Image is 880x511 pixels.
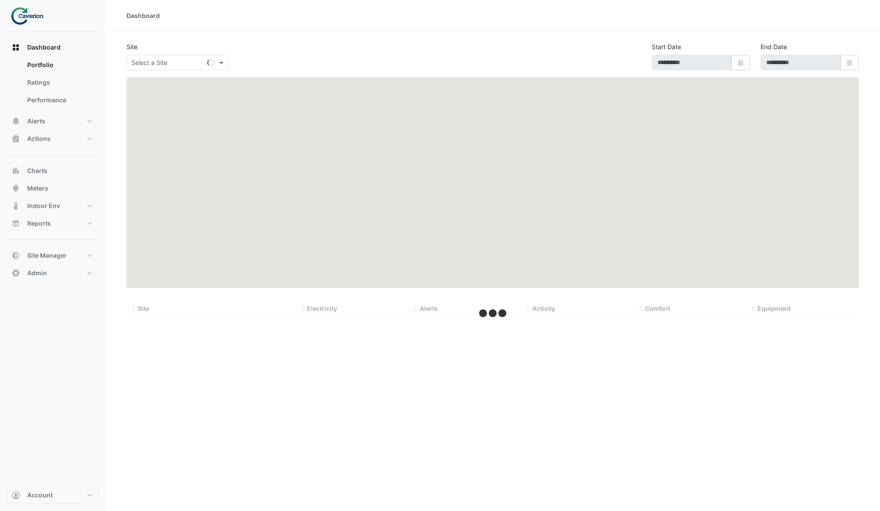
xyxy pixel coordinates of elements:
label: Site [126,42,137,51]
app-icon: Admin [11,269,20,277]
span: Admin [27,269,47,277]
span: Site Manager [27,251,67,260]
app-icon: Meters [11,184,20,193]
a: Performance [20,91,98,109]
span: Actions [27,134,50,143]
button: Admin [7,264,98,282]
span: Equipment [757,305,790,312]
span: Activity [532,305,555,312]
app-icon: Actions [11,134,20,143]
button: Alerts [7,112,98,130]
span: Charts [27,166,47,175]
span: Comfort [645,305,670,312]
button: Charts [7,162,98,180]
span: Indoor Env [27,202,60,210]
a: Portfolio [20,56,98,74]
a: Ratings [20,74,98,91]
button: Indoor Env [7,197,98,215]
span: Meters [27,184,48,193]
span: Alerts [27,117,45,126]
button: Reports [7,215,98,232]
button: Meters [7,180,98,197]
label: End Date [761,42,787,51]
div: Dashboard [7,56,98,112]
app-icon: Charts [11,166,20,175]
span: Account [27,491,53,500]
img: Company Logo [11,7,50,25]
span: Alerts [420,305,438,312]
button: Site Manager [7,247,98,264]
label: Start Date [652,42,681,51]
span: Site [138,305,149,312]
button: Dashboard [7,39,98,56]
app-icon: Reports [11,219,20,228]
button: Account [7,486,98,504]
app-icon: Alerts [11,117,20,126]
div: Dashboard [126,11,160,20]
app-icon: Site Manager [11,251,20,260]
span: Reports [27,219,51,228]
span: Electricity [307,305,337,312]
app-icon: Indoor Env [11,202,20,210]
span: Dashboard [27,43,61,52]
app-icon: Dashboard [11,43,20,52]
button: Actions [7,130,98,148]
